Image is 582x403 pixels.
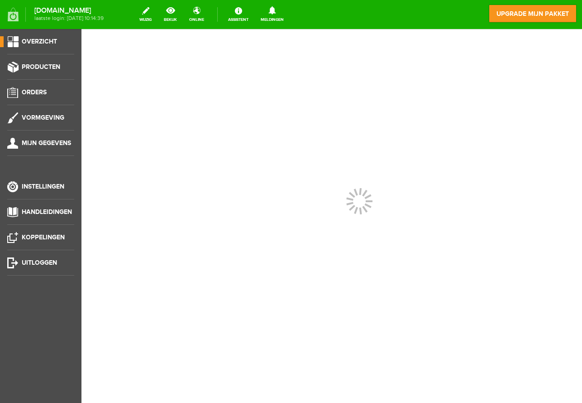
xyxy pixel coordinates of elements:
[34,16,104,21] span: laatste login: [DATE] 10:14:39
[22,38,57,45] span: Overzicht
[22,88,47,96] span: Orders
[22,259,57,267] span: Uitloggen
[158,5,182,24] a: bekijk
[22,139,71,147] span: Mijn gegevens
[22,63,60,71] span: Producten
[223,5,254,24] a: Assistent
[184,5,210,24] a: online
[22,208,72,216] span: Handleidingen
[22,183,64,190] span: Instellingen
[134,5,157,24] a: wijzig
[489,5,577,23] a: upgrade mijn pakket
[255,5,289,24] a: Meldingen
[22,114,64,121] span: Vormgeving
[34,8,104,13] strong: [DOMAIN_NAME]
[22,233,65,241] span: Koppelingen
